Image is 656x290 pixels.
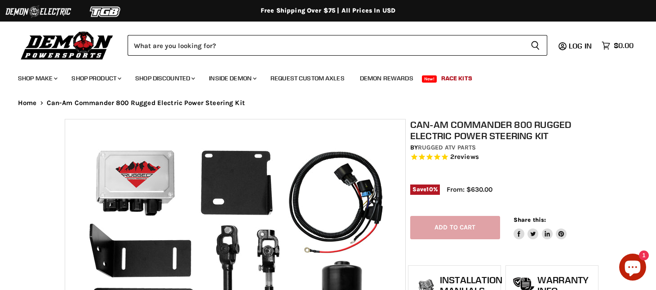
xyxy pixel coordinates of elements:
[569,41,592,50] span: Log in
[434,69,479,88] a: Race Kits
[410,153,596,162] span: Rated 5.0 out of 5 stars 2 reviews
[4,3,72,20] img: Demon Electric Logo 2
[454,153,479,161] span: reviews
[523,35,547,56] button: Search
[264,69,351,88] a: Request Custom Axles
[353,69,420,88] a: Demon Rewards
[514,216,567,240] aside: Share this:
[418,144,476,151] a: Rugged ATV Parts
[597,39,638,52] a: $0.00
[129,69,200,88] a: Shop Discounted
[47,99,245,107] span: Can-Am Commander 800 Rugged Electric Power Steering Kit
[72,3,139,20] img: TGB Logo 2
[614,41,634,50] span: $0.00
[426,186,433,193] span: 10
[202,69,262,88] a: Inside Demon
[11,66,631,88] ul: Main menu
[18,99,37,107] a: Home
[11,69,63,88] a: Shop Make
[616,254,649,283] inbox-online-store-chat: Shopify online store chat
[410,119,596,141] h1: Can-Am Commander 800 Rugged Electric Power Steering Kit
[128,35,547,56] form: Product
[565,42,597,50] a: Log in
[410,143,596,153] div: by
[422,75,437,83] span: New!
[450,153,479,161] span: 2 reviews
[410,185,440,194] span: Save %
[447,185,492,193] span: From: $630.00
[65,69,127,88] a: Shop Product
[128,35,523,56] input: Search
[514,216,546,223] span: Share this:
[18,29,116,61] img: Demon Powersports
